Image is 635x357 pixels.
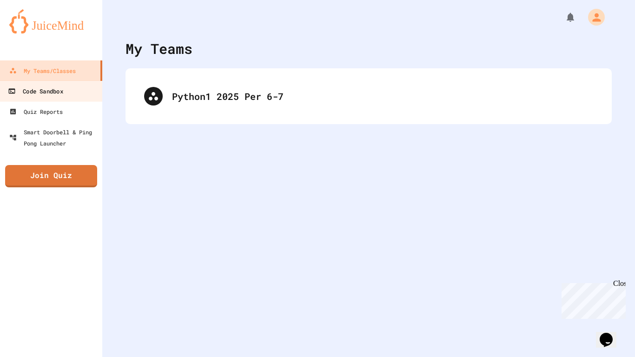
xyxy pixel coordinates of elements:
[548,9,578,25] div: My Notifications
[135,78,602,115] div: Python1 2025 Per 6-7
[9,65,76,76] div: My Teams/Classes
[4,4,64,59] div: Chat with us now!Close
[9,9,93,33] img: logo-orange.svg
[596,320,626,348] iframe: chat widget
[172,89,593,103] div: Python1 2025 Per 6-7
[578,7,607,28] div: My Account
[9,106,63,117] div: Quiz Reports
[126,38,192,59] div: My Teams
[8,86,63,97] div: Code Sandbox
[558,279,626,319] iframe: chat widget
[5,165,97,187] a: Join Quiz
[9,126,99,149] div: Smart Doorbell & Ping Pong Launcher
